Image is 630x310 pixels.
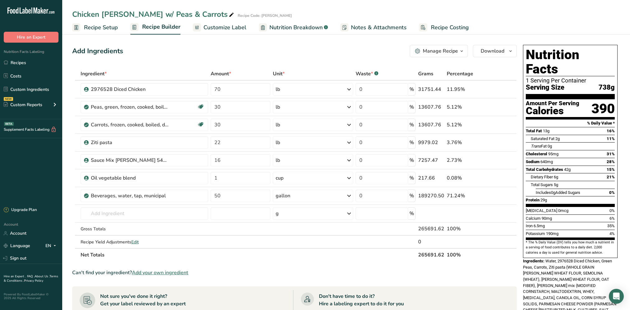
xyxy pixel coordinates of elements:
button: Hire an Expert [4,32,58,43]
a: Hire an Expert . [4,274,26,279]
a: Recipe Setup [72,21,118,35]
span: Recipe Builder [142,23,180,31]
div: Upgrade Plan [4,207,37,213]
span: Customize Label [203,23,246,32]
a: Notes & Attachments [340,21,407,35]
a: Terms & Conditions . [4,274,58,283]
a: Language [4,240,30,251]
a: Customize Label [193,21,246,35]
div: NEW [4,97,13,101]
a: About Us . [35,274,49,279]
div: EN [45,242,58,250]
a: Privacy Policy [24,279,43,283]
div: BETA [4,122,14,126]
div: Open Intercom Messenger [609,289,624,304]
a: FAQ . [27,274,35,279]
span: Recipe Costing [431,23,469,32]
span: Notes & Attachments [351,23,407,32]
span: Recipe Setup [84,23,118,32]
a: Recipe Costing [419,21,469,35]
div: Powered By FoodLabelMaker © 2025 All Rights Reserved [4,293,58,300]
div: Recipe Code: [PERSON_NAME] [238,13,292,18]
div: Chicken [PERSON_NAME] w/ Peas & Carrots [72,9,235,20]
a: Nutrition Breakdown [259,21,328,35]
span: Nutrition Breakdown [269,23,323,32]
div: Custom Reports [4,101,42,108]
a: Recipe Builder [130,20,180,35]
